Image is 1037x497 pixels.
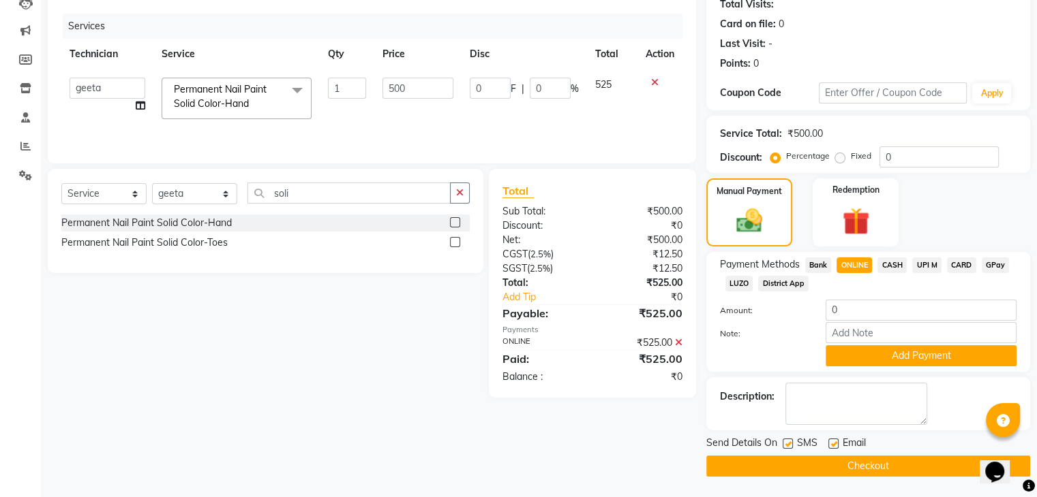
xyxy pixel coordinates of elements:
[153,39,320,69] th: Service
[249,97,255,110] a: x
[637,39,682,69] th: Action
[522,82,524,96] span: |
[706,436,777,453] span: Send Details On
[837,257,872,273] span: ONLINE
[720,17,776,31] div: Card on file:
[492,370,592,384] div: Balance :
[805,257,832,273] span: Bank
[174,83,267,110] span: Permanent Nail Paint Solid Color-Hand
[720,57,751,71] div: Points:
[492,233,592,247] div: Net:
[592,204,693,219] div: ₹500.00
[720,150,762,165] div: Discount:
[592,370,693,384] div: ₹0
[982,257,1010,273] span: GPay
[753,57,759,71] div: 0
[832,184,880,196] label: Redemption
[972,83,1011,103] button: Apply
[826,300,1017,321] input: Amount
[720,37,766,51] div: Last Visit:
[843,436,866,453] span: Email
[592,219,693,233] div: ₹0
[61,236,228,250] div: Permanent Nail Paint Solid Color-Toes
[492,290,609,304] a: Add Tip
[492,261,592,276] div: ( )
[530,248,551,259] span: 2.5%
[592,276,693,290] div: ₹525.00
[826,322,1017,343] input: Add Note
[374,39,462,69] th: Price
[725,276,753,291] span: LUZO
[710,304,815,317] label: Amount:
[492,276,592,290] div: Total:
[779,17,784,31] div: 0
[530,263,550,274] span: 2.5%
[595,78,612,91] span: 525
[717,185,782,197] label: Manual Payment
[819,82,967,103] input: Enter Offer / Coupon Code
[587,39,637,69] th: Total
[947,257,976,273] span: CARD
[826,345,1017,366] button: Add Payment
[912,257,942,273] span: UPI M
[609,290,692,304] div: ₹0
[592,336,693,350] div: ₹525.00
[61,39,153,69] th: Technician
[980,443,1023,483] iframe: chat widget
[787,127,823,141] div: ₹500.00
[492,219,592,233] div: Discount:
[768,37,772,51] div: -
[592,305,693,321] div: ₹525.00
[720,389,775,404] div: Description:
[247,182,451,204] input: Search or Scan
[592,351,693,367] div: ₹525.00
[710,327,815,340] label: Note:
[592,247,693,261] div: ₹12.50
[502,248,528,260] span: CGST
[720,257,800,272] span: Payment Methods
[851,150,871,162] label: Fixed
[720,86,819,100] div: Coupon Code
[797,436,817,453] span: SMS
[834,204,878,238] img: _gift.svg
[492,351,592,367] div: Paid:
[786,150,830,162] label: Percentage
[492,247,592,261] div: ( )
[706,455,1030,477] button: Checkout
[592,233,693,247] div: ₹500.00
[492,305,592,321] div: Payable:
[492,204,592,219] div: Sub Total:
[571,82,579,96] span: %
[511,82,516,96] span: F
[758,276,809,291] span: District App
[63,14,693,39] div: Services
[728,206,770,236] img: _cash.svg
[61,216,232,230] div: Permanent Nail Paint Solid Color-Hand
[492,336,592,350] div: ONLINE
[502,184,534,198] span: Total
[462,39,587,69] th: Disc
[720,127,782,141] div: Service Total:
[592,261,693,276] div: ₹12.50
[502,262,527,274] span: SGST
[502,324,682,336] div: Payments
[320,39,375,69] th: Qty
[877,257,907,273] span: CASH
